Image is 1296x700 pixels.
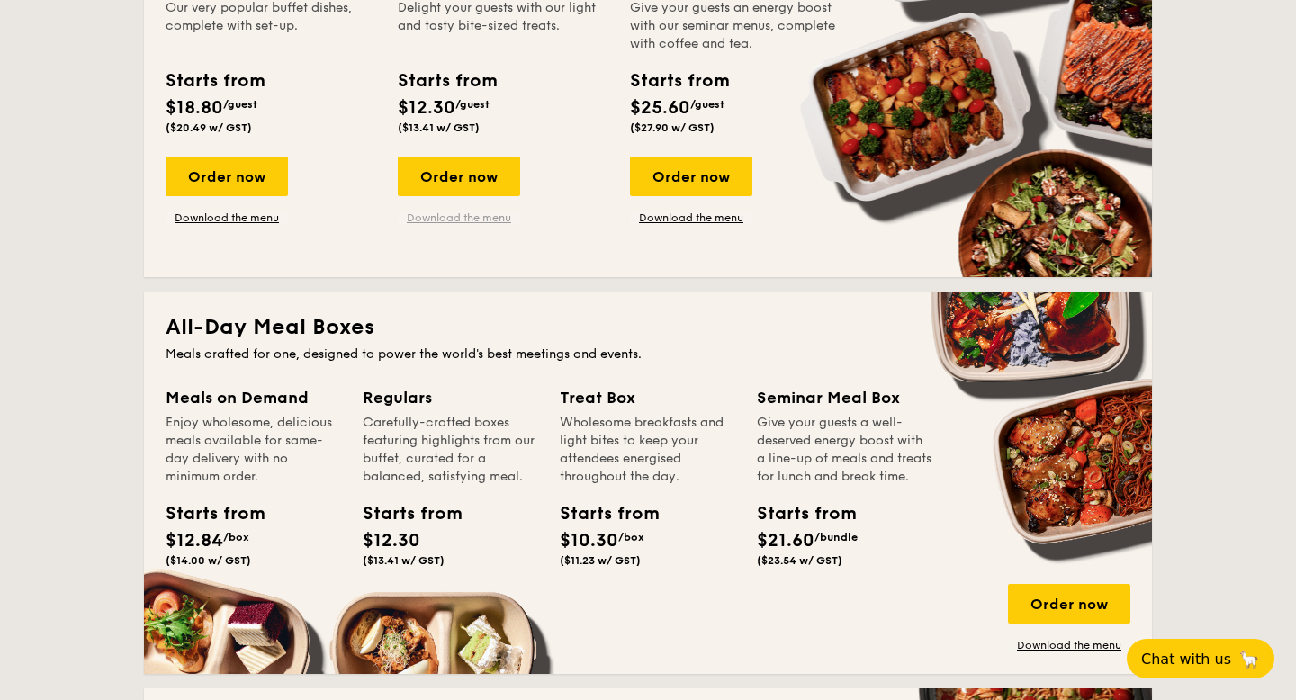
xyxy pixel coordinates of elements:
[166,97,223,119] span: $18.80
[1008,584,1130,624] div: Order now
[560,385,735,410] div: Treat Box
[618,531,644,543] span: /box
[690,98,724,111] span: /guest
[398,157,520,196] div: Order now
[223,98,257,111] span: /guest
[757,530,814,552] span: $21.60
[166,530,223,552] span: $12.84
[166,346,1130,363] div: Meals crafted for one, designed to power the world's best meetings and events.
[166,157,288,196] div: Order now
[1127,639,1274,678] button: Chat with us🦙
[223,531,249,543] span: /box
[166,385,341,410] div: Meals on Demand
[398,211,520,225] a: Download the menu
[363,385,538,410] div: Regulars
[630,67,728,94] div: Starts from
[166,414,341,486] div: Enjoy wholesome, delicious meals available for same-day delivery with no minimum order.
[166,211,288,225] a: Download the menu
[166,500,247,527] div: Starts from
[757,554,842,567] span: ($23.54 w/ GST)
[630,97,690,119] span: $25.60
[630,211,752,225] a: Download the menu
[166,121,252,134] span: ($20.49 w/ GST)
[757,385,932,410] div: Seminar Meal Box
[630,121,715,134] span: ($27.90 w/ GST)
[1008,638,1130,652] a: Download the menu
[363,554,445,567] span: ($13.41 w/ GST)
[166,554,251,567] span: ($14.00 w/ GST)
[1238,649,1260,669] span: 🦙
[166,313,1130,342] h2: All-Day Meal Boxes
[398,67,496,94] div: Starts from
[398,97,455,119] span: $12.30
[363,530,420,552] span: $12.30
[166,67,264,94] div: Starts from
[560,500,641,527] div: Starts from
[757,414,932,486] div: Give your guests a well-deserved energy boost with a line-up of meals and treats for lunch and br...
[363,500,444,527] div: Starts from
[560,554,641,567] span: ($11.23 w/ GST)
[1141,651,1231,668] span: Chat with us
[630,157,752,196] div: Order now
[757,500,838,527] div: Starts from
[455,98,490,111] span: /guest
[363,414,538,486] div: Carefully-crafted boxes featuring highlights from our buffet, curated for a balanced, satisfying ...
[814,531,858,543] span: /bundle
[560,530,618,552] span: $10.30
[398,121,480,134] span: ($13.41 w/ GST)
[560,414,735,486] div: Wholesome breakfasts and light bites to keep your attendees energised throughout the day.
